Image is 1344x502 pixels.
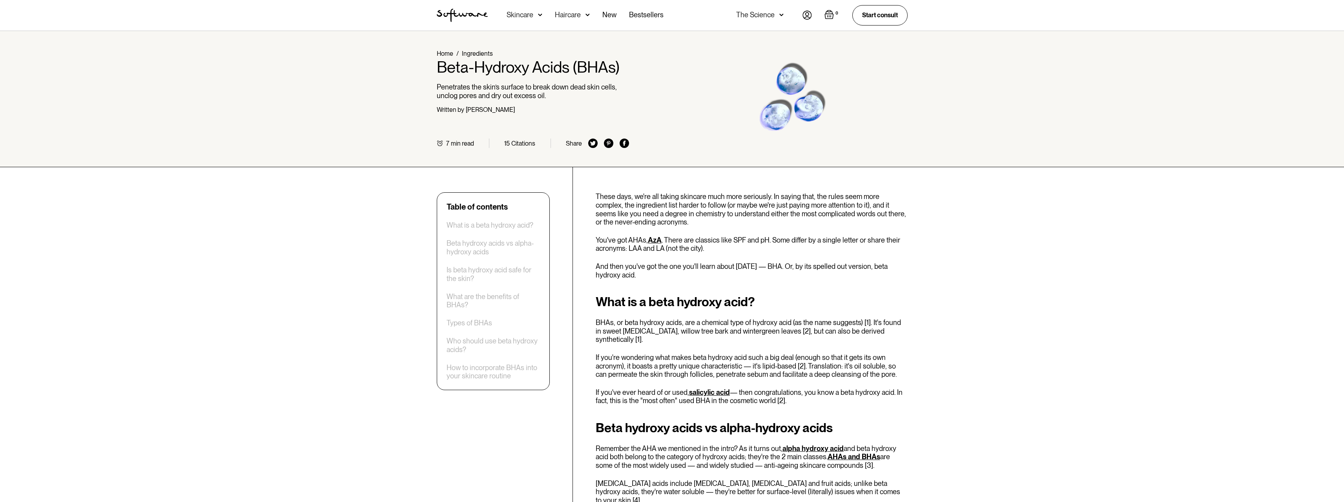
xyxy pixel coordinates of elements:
[437,83,629,100] p: Penetrates the skin’s surface to break down dead skin cells, unclog pores and dry out excess oil.
[456,50,459,57] div: /
[852,5,908,25] a: Start consult
[447,221,533,230] a: What is a beta hydroxy acid?
[447,292,540,309] a: What are the benefits of BHAs?
[451,140,474,147] div: min read
[504,140,510,147] div: 15
[555,11,581,19] div: Haircare
[511,140,535,147] div: Citations
[447,266,540,283] a: Is beta hydroxy acid safe for the skin?
[596,444,908,470] p: Remember the AHA we mentioned in the intro? As it turns out, and beta hydroxy acid both belong to...
[437,50,453,57] a: Home
[689,388,730,396] a: salicylic acid
[447,202,508,212] div: Table of contents
[648,236,662,244] a: AzA
[437,58,629,77] h1: Beta-Hydroxy Acids (BHAs)
[596,353,908,379] p: If you're wondering what makes beta hydroxy acid such a big deal (enough so that it gets its own ...
[736,11,775,19] div: The Science
[447,363,540,380] a: How to incorporate BHAs into your skincare routine
[779,11,784,19] img: arrow down
[782,444,844,453] a: alpha hydroxy acid
[596,295,908,309] h2: What is a beta hydroxy acid?
[446,140,449,147] div: 7
[620,139,629,148] img: facebook icon
[447,319,492,327] a: Types of BHAs
[462,50,493,57] a: Ingredients
[538,11,542,19] img: arrow down
[585,11,590,19] img: arrow down
[588,139,598,148] img: twitter icon
[437,9,488,22] img: Software Logo
[596,236,908,253] p: You've got AHAs, . There are classics like SPF and pH. Some differ by a single letter or share th...
[596,421,908,435] h2: Beta hydroxy acids vs alpha-hydroxy acids
[834,10,840,17] div: 0
[437,106,464,113] div: Written by
[566,140,582,147] div: Share
[596,318,908,344] p: BHAs, or beta hydroxy acids, are a chemical type of hydroxy acid (as the name suggests) [1]. It's...
[828,453,880,461] a: AHAs and BHAs
[466,106,515,113] div: [PERSON_NAME]
[447,239,540,256] a: Beta hydroxy acids vs alpha-hydroxy acids
[604,139,613,148] img: pinterest icon
[447,337,540,354] a: Who should use beta hydroxy acids?
[437,9,488,22] a: home
[507,11,533,19] div: Skincare
[596,262,908,279] p: And then you've got the one you'll learn about [DATE] — BHA. Or, by its spelled out version, beta...
[596,388,908,405] p: If you've ever heard of or used, — then congratulations, you know a beta hydroxy acid. In fact, t...
[824,10,840,21] a: Open empty cart
[596,192,908,226] p: These days, we're all taking skincare much more seriously. In saying that, the rules seem more co...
